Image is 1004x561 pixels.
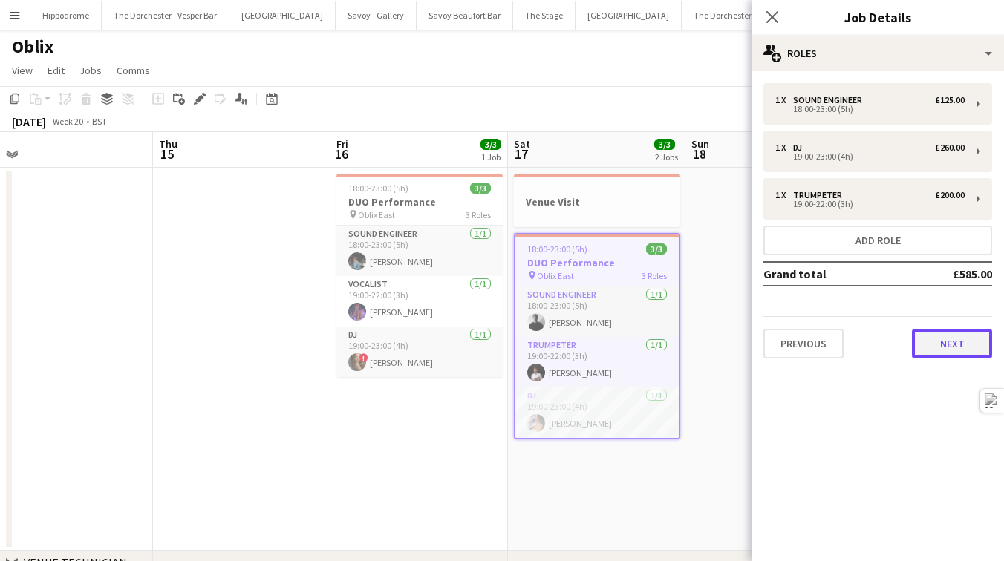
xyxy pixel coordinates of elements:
[334,145,348,163] span: 16
[480,139,501,150] span: 3/3
[336,1,417,30] button: Savoy - Gallery
[6,61,39,80] a: View
[42,61,71,80] a: Edit
[102,1,229,30] button: The Dorchester - Vesper Bar
[763,226,992,255] button: Add role
[775,200,965,208] div: 19:00-22:00 (3h)
[74,61,108,80] a: Jobs
[336,276,503,327] app-card-role: Vocalist1/119:00-22:00 (3h)[PERSON_NAME]
[654,139,675,150] span: 3/3
[12,36,53,58] h1: Oblix
[417,1,513,30] button: Savoy Beaufort Bar
[514,233,680,439] app-job-card: 18:00-23:00 (5h)3/3DUO Performance Oblix East3 RolesSound Engineer1/118:00-23:00 (5h)[PERSON_NAME...
[336,137,348,151] span: Fri
[481,151,501,163] div: 1 Job
[12,64,33,77] span: View
[515,256,679,269] h3: DUO Performance
[655,151,678,163] div: 2 Jobs
[689,145,709,163] span: 18
[48,64,65,77] span: Edit
[537,270,574,281] span: Oblix East
[514,137,530,151] span: Sat
[514,195,680,209] h3: Venue Visit
[12,114,46,129] div: [DATE]
[515,286,679,337] app-card-role: Sound Engineer1/118:00-23:00 (5h)[PERSON_NAME]
[157,145,177,163] span: 15
[775,105,965,113] div: 18:00-23:00 (5h)
[527,243,587,255] span: 18:00-23:00 (5h)
[935,142,965,153] div: £260.00
[336,327,503,377] app-card-role: DJ1/119:00-23:00 (4h)![PERSON_NAME]
[159,137,177,151] span: Thu
[682,1,810,30] button: The Dorchester Promenade
[513,1,576,30] button: The Stage
[229,1,336,30] button: [GEOGRAPHIC_DATA]
[348,183,408,194] span: 18:00-23:00 (5h)
[336,195,503,209] h3: DUO Performance
[79,64,102,77] span: Jobs
[646,243,667,255] span: 3/3
[514,174,680,227] app-job-card: Venue Visit
[111,61,156,80] a: Comms
[775,95,793,105] div: 1 x
[935,95,965,105] div: £125.00
[691,137,709,151] span: Sun
[793,190,848,200] div: Trumpeter
[763,329,844,358] button: Previous
[912,329,992,358] button: Next
[642,270,667,281] span: 3 Roles
[30,1,102,30] button: Hippodrome
[49,116,86,127] span: Week 20
[515,337,679,387] app-card-role: Trumpeter1/119:00-22:00 (3h)[PERSON_NAME]
[358,209,395,220] span: Oblix East
[336,174,503,377] app-job-card: 18:00-23:00 (5h)3/3DUO Performance Oblix East3 RolesSound Engineer1/118:00-23:00 (5h)[PERSON_NAME...
[466,209,491,220] span: 3 Roles
[336,226,503,276] app-card-role: Sound Engineer1/118:00-23:00 (5h)[PERSON_NAME]
[775,190,793,200] div: 1 x
[515,387,679,438] app-card-role: DJ1/119:00-23:00 (4h)[PERSON_NAME]
[92,116,107,127] div: BST
[512,145,530,163] span: 17
[904,262,992,286] td: £585.00
[763,262,904,286] td: Grand total
[359,353,368,362] span: !
[775,153,965,160] div: 19:00-23:00 (4h)
[752,36,1004,71] div: Roles
[117,64,150,77] span: Comms
[793,142,808,153] div: DJ
[775,142,793,153] div: 1 x
[935,190,965,200] div: £200.00
[752,7,1004,27] h3: Job Details
[793,95,868,105] div: Sound Engineer
[470,183,491,194] span: 3/3
[576,1,682,30] button: [GEOGRAPHIC_DATA]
